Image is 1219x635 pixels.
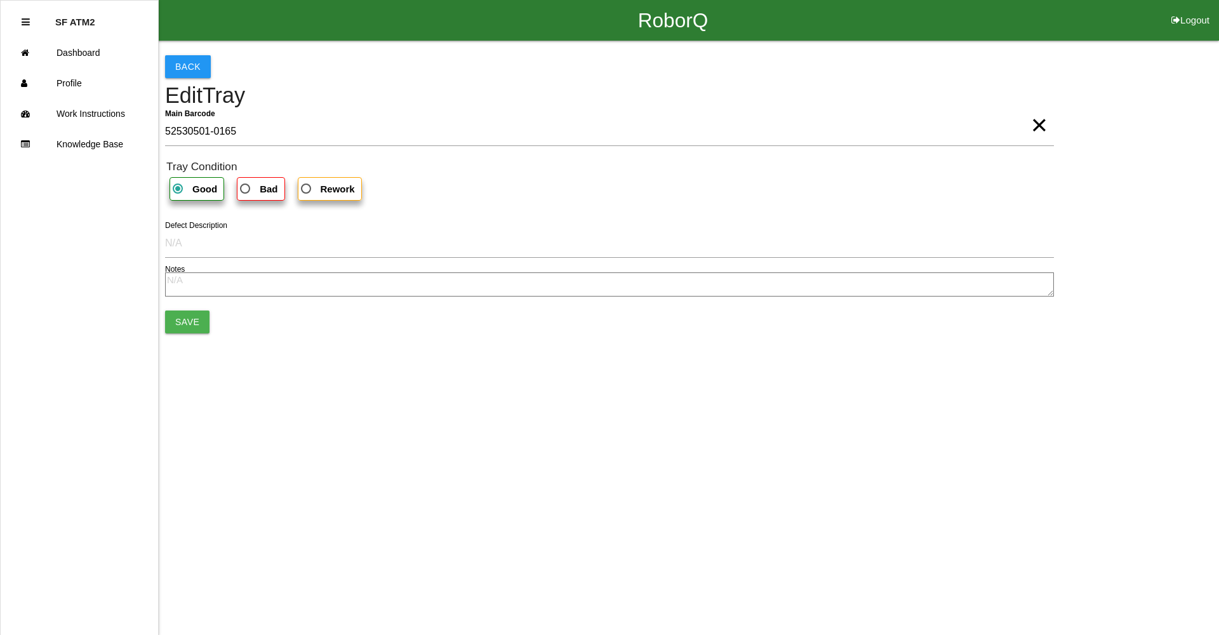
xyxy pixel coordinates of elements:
label: Defect Description [165,220,227,231]
a: Work Instructions [1,98,158,129]
a: Knowledge Base [1,129,158,159]
b: Bad [260,184,277,194]
b: Main Barcode [165,109,215,118]
button: Back [165,55,211,78]
b: Good [192,184,217,194]
h4: Edit Tray [165,84,1054,108]
p: SF ATM2 [55,7,95,27]
b: Rework [321,184,355,194]
a: Dashboard [1,37,158,68]
div: Close [22,7,30,37]
h6: Tray Condition [166,161,1054,173]
a: Profile [1,68,158,98]
button: Save [165,311,210,333]
label: Notes [165,264,185,275]
input: Required [165,117,1054,146]
input: N/A [165,229,1054,258]
span: Clear Input [1031,100,1048,125]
